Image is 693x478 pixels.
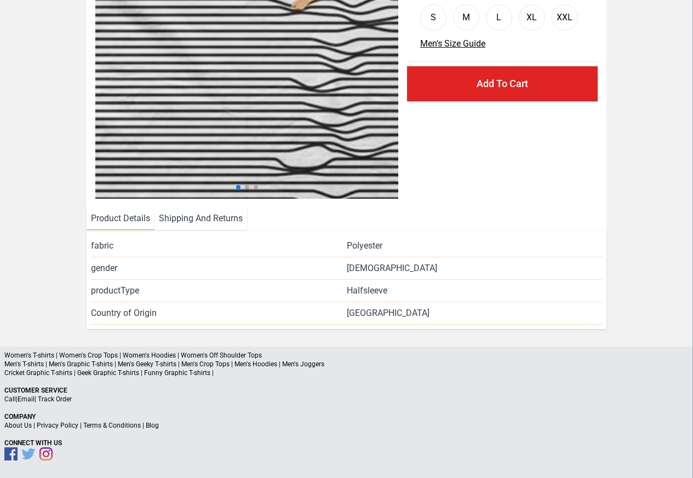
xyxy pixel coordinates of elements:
span: Halfsleeve [347,284,387,297]
span: [GEOGRAPHIC_DATA] [347,307,602,320]
a: Privacy Policy [37,422,78,429]
a: Track Order [38,395,72,403]
div: L [496,11,501,24]
li: Product Details [87,208,154,230]
p: | | | [4,421,689,430]
button: Add To Cart [407,66,598,101]
a: Email [18,395,35,403]
span: productType [91,284,346,297]
p: Company [4,412,689,421]
span: fabric [91,239,346,252]
a: Blog [146,422,159,429]
div: XXL [557,11,572,24]
span: Country of Origin [91,307,346,320]
li: Shipping And Returns [154,208,247,230]
div: XL [526,11,537,24]
span: gender [91,262,346,275]
div: S [431,11,436,24]
button: Men's Size Guide [420,37,485,50]
p: Connect With Us [4,439,689,447]
span: [DEMOGRAPHIC_DATA] [347,262,437,275]
a: Call [4,395,16,403]
p: | | [4,395,689,404]
a: About Us [4,422,32,429]
a: Terms & Conditions [83,422,141,429]
p: Men's T-shirts | Men's Graphic T-shirts | Men's Geeky T-shirts | Men's Crop Tops | Men's Hoodies ... [4,360,689,368]
p: Cricket Graphic T-shirts | Geek Graphic T-shirts | Funny Graphic T-shirts | [4,368,689,377]
p: Customer Service [4,386,689,395]
p: Women's T-shirts | Women's Crop Tops | Women's Hoodies | Women's Off Shoulder Tops [4,351,689,360]
span: Polyester [347,239,382,252]
div: M [462,11,470,24]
